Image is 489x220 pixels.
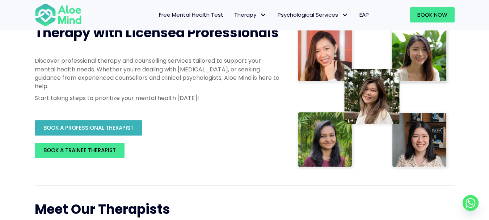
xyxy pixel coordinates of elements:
[234,11,267,18] span: Therapy
[153,7,229,22] a: Free Mental Health Test
[417,11,447,18] span: Book Now
[91,7,374,22] nav: Menu
[278,11,349,18] span: Psychological Services
[35,120,142,136] a: BOOK A PROFESSIONAL THERAPIST
[35,94,281,102] p: Start taking steps to prioritize your mental health [DATE]!
[35,24,279,42] span: Therapy with Licensed Professionals
[410,7,455,22] a: Book Now
[159,11,223,18] span: Free Mental Health Test
[272,7,354,22] a: Psychological ServicesPsychological Services: submenu
[354,7,374,22] a: EAP
[340,10,350,20] span: Psychological Services: submenu
[229,7,272,22] a: TherapyTherapy: submenu
[35,3,82,27] img: Aloe mind Logo
[463,195,479,211] a: Whatsapp
[43,124,134,132] span: BOOK A PROFESSIONAL THERAPIST
[35,143,125,158] a: BOOK A TRAINEE THERAPIST
[35,200,170,219] span: Meet Our Therapists
[295,24,450,171] img: Therapist collage
[43,146,116,154] span: BOOK A TRAINEE THERAPIST
[258,10,269,20] span: Therapy: submenu
[35,57,281,90] p: Discover professional therapy and counselling services tailored to support your mental health nee...
[359,11,369,18] span: EAP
